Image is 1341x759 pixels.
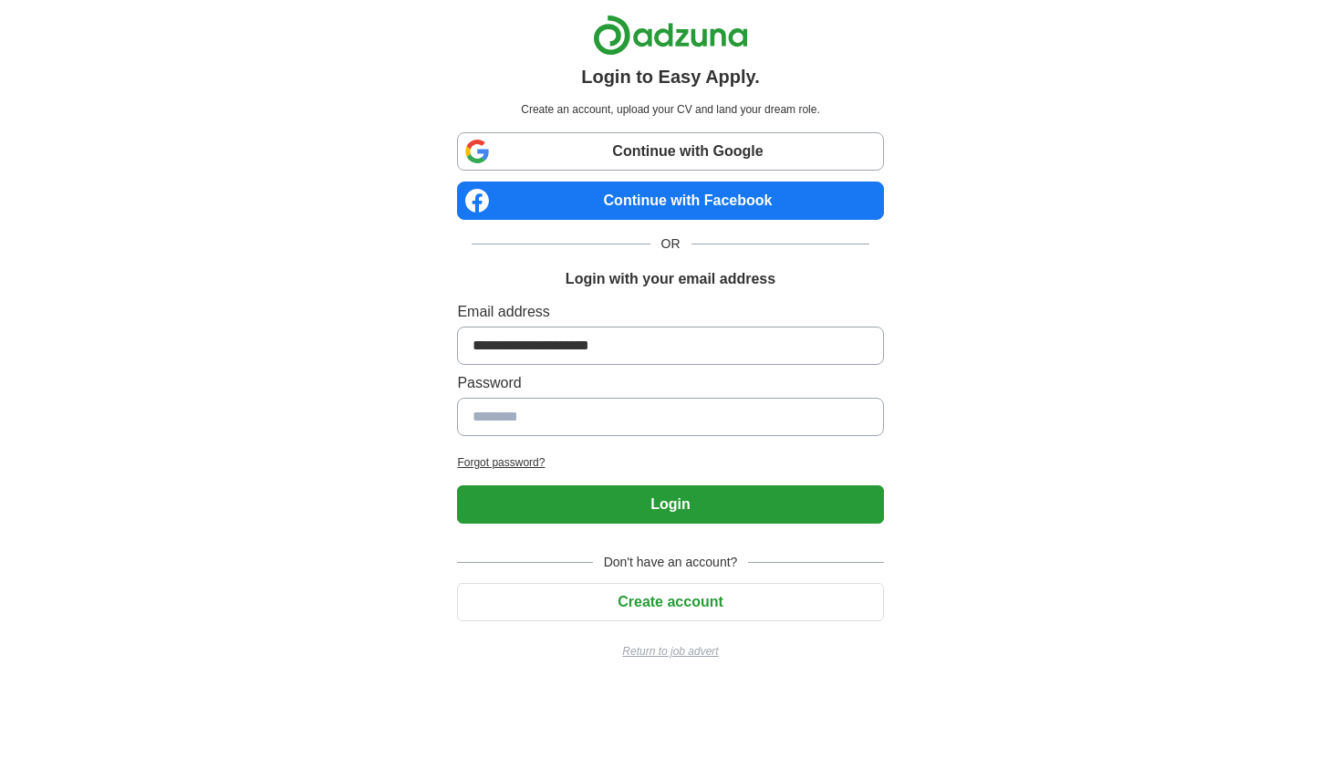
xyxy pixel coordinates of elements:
[457,301,883,323] label: Email address
[457,182,883,220] a: Continue with Facebook
[566,268,775,290] h1: Login with your email address
[457,485,883,524] button: Login
[457,643,883,660] a: Return to job advert
[457,594,883,609] a: Create account
[457,372,883,394] label: Password
[457,583,883,621] button: Create account
[457,454,883,471] a: Forgot password?
[593,15,748,56] img: Adzuna logo
[461,101,879,118] p: Create an account, upload your CV and land your dream role.
[593,553,749,572] span: Don't have an account?
[457,132,883,171] a: Continue with Google
[650,234,691,254] span: OR
[581,63,760,90] h1: Login to Easy Apply.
